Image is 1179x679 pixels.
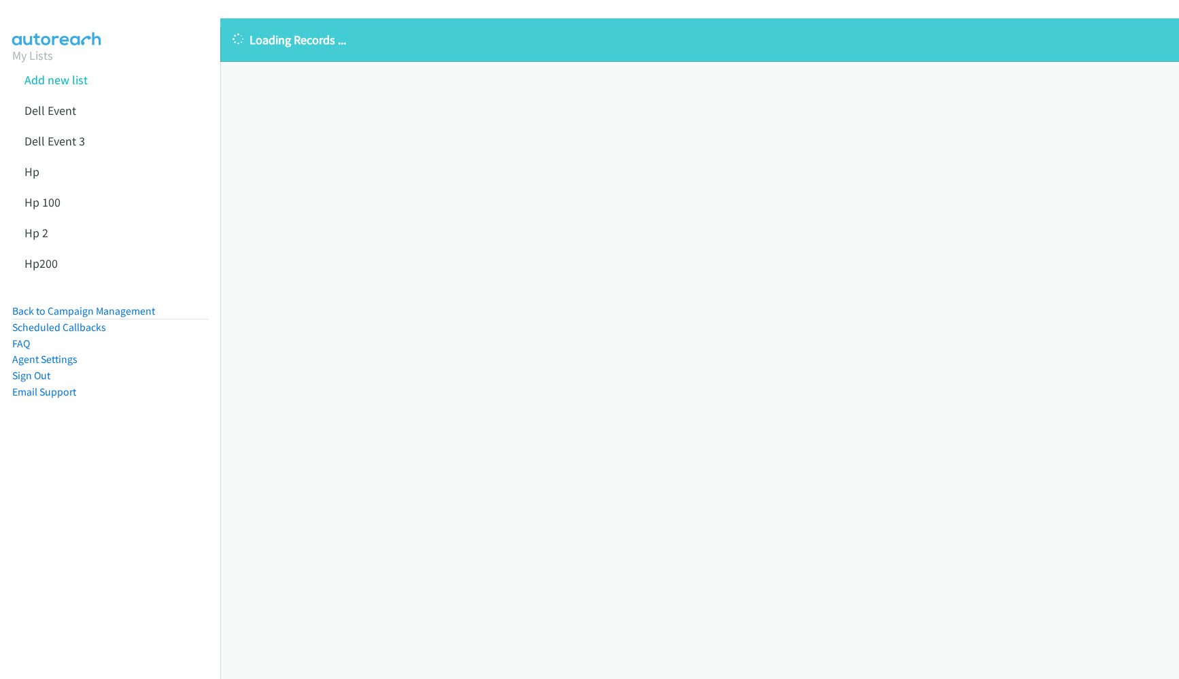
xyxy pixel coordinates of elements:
[24,133,85,149] a: Dell Event 3
[12,385,76,398] a: Email Support
[24,194,61,210] a: Hp 100
[12,304,155,317] a: Back to Campaign Management
[24,103,76,118] a: Dell Event
[24,225,48,241] a: Hp 2
[24,72,88,88] a: Add new list
[233,31,1167,49] p: Loading Records ...
[24,164,39,179] a: Hp
[12,321,106,334] a: Scheduled Callbacks
[24,256,58,271] a: Hp200
[12,337,30,350] a: FAQ
[12,369,50,382] a: Sign Out
[12,48,53,63] a: My Lists
[12,353,78,366] a: Agent Settings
